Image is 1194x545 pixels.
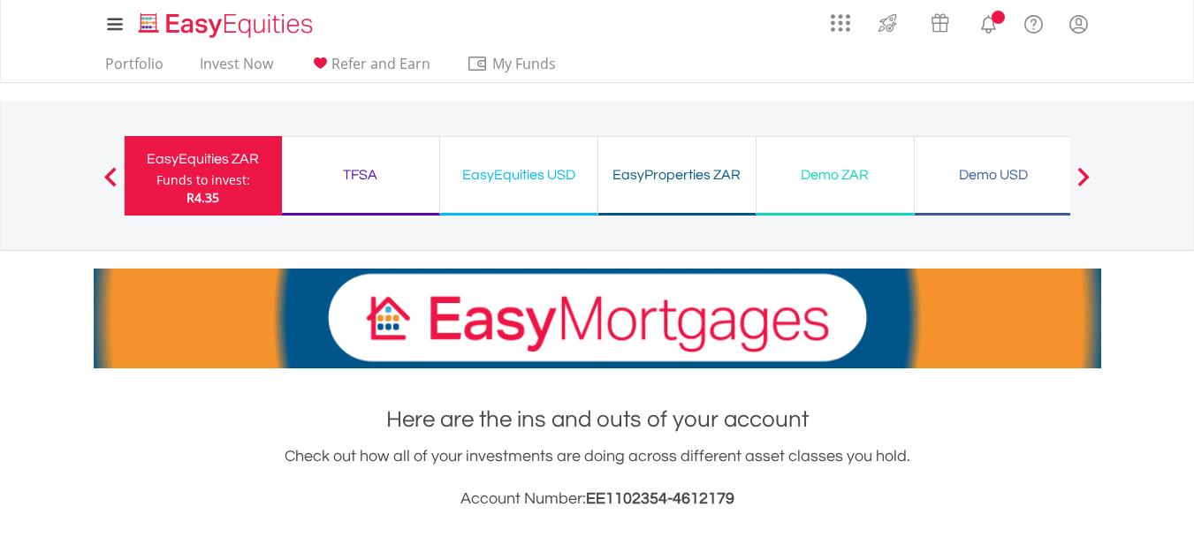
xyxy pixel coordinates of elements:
[925,9,954,37] img: vouchers-v2.svg
[451,163,587,187] div: EasyEquities USD
[94,487,1101,511] h3: Account Number:
[186,189,219,206] span: R4.35
[831,13,850,33] img: grid-menu-icon.svg
[609,163,745,187] div: EasyProperties ZAR
[135,147,271,171] div: EasyEquities ZAR
[93,176,128,193] button: Previous
[135,11,320,40] img: EasyEquities_Logo.png
[156,171,250,189] div: Funds to invest:
[1056,4,1101,43] a: My Profile
[94,404,1101,435] h1: Here are the ins and outs of your account
[966,4,1011,40] a: Notifications
[819,4,862,33] a: AppsGrid
[293,163,429,187] div: TFSA
[132,4,320,40] a: Home page
[98,55,171,82] a: Portfolio
[94,269,1101,368] img: EasyMortage Promotion Banner
[467,52,582,75] span: My Funds
[1011,4,1056,40] a: FAQ's and Support
[94,444,1101,511] div: Check out how all of your investments are doing across different asset classes you hold.
[1066,176,1101,193] button: Next
[193,55,280,82] a: Invest Now
[914,4,966,37] a: Vouchers
[331,54,430,73] span: Refer and Earn
[873,9,902,37] img: thrive-v2.svg
[925,163,1061,187] div: Demo USD
[767,163,903,187] div: Demo ZAR
[302,55,437,82] a: Refer and Earn
[586,490,734,507] span: EE1102354-4612179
